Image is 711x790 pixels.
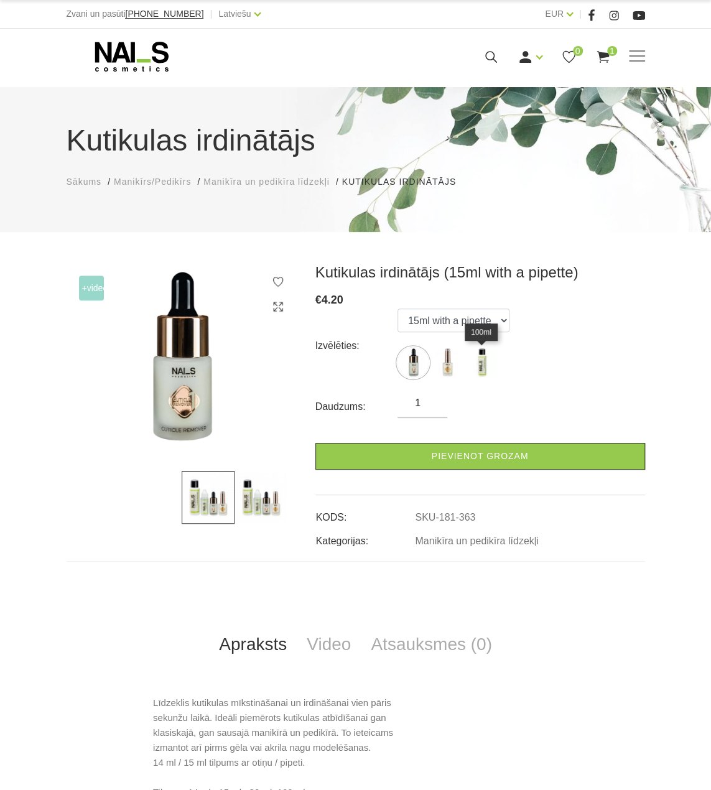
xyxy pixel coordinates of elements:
a: Manikīra un pedikīra līdzekļi [415,536,538,547]
img: ... [235,471,287,524]
a: Video [297,624,361,665]
li: Kutikulas irdinātājs [342,175,468,188]
a: Manikīra un pedikīra līdzekļi [203,175,330,188]
span: € [315,294,322,306]
a: EUR [545,6,564,21]
a: Pievienot grozam [315,443,645,470]
img: ... [466,347,497,378]
span: +Video [79,276,104,300]
span: 1 [607,46,617,56]
a: Atsauksmes (0) [361,624,502,665]
span: Sākums [67,177,102,187]
a: Manikīrs/Pedikīrs [114,175,191,188]
a: Sākums [67,175,102,188]
td: KODS: [315,501,415,525]
a: Apraksts [209,624,297,665]
a: SKU-181-363 [415,512,475,523]
span: Manikīra un pedikīra līdzekļi [203,177,330,187]
img: ... [397,347,429,378]
span: Manikīrs/Pedikīrs [114,177,191,187]
a: Latviešu [218,6,251,21]
div: Daudzums: [315,397,398,417]
h1: Kutikulas irdinātājs [67,118,645,163]
span: | [579,6,582,22]
td: Kategorijas: [315,525,415,549]
span: | [210,6,212,22]
a: 1 [595,49,611,65]
a: [PHONE_NUMBER] [125,9,203,19]
h3: Kutikulas irdinātājs (15ml with a pipette) [315,263,645,282]
div: Zvani un pasūti [67,6,204,22]
img: ... [432,347,463,378]
img: Kutikulas irdinātājs [67,263,297,452]
div: Izvēlēties: [315,336,398,356]
span: 0 [573,46,583,56]
span: 4.20 [322,294,343,306]
img: ... [182,471,235,524]
a: 0 [561,49,577,65]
